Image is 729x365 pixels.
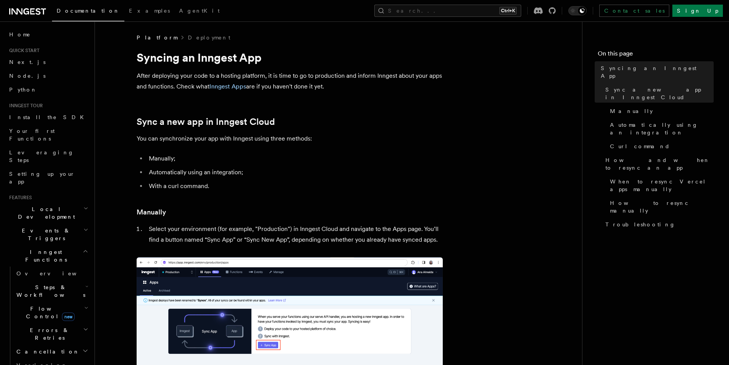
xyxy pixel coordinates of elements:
span: Events & Triggers [6,227,83,242]
p: You can synchronize your app with Inngest using three methods: [137,133,443,144]
a: Inngest Apps [209,83,246,90]
a: Sync a new app in Inngest Cloud [602,83,714,104]
span: Automatically using an integration [610,121,714,136]
a: Syncing an Inngest App [598,61,714,83]
a: How and when to resync an app [602,153,714,175]
a: Sync a new app in Inngest Cloud [137,116,275,127]
span: Cancellation [13,348,80,355]
a: Troubleshooting [602,218,714,231]
span: Python [9,87,37,93]
a: Curl command [607,139,714,153]
p: After deploying your code to a hosting platform, it is time to go to production and inform Innges... [137,70,443,92]
h1: Syncing an Inngest App [137,51,443,64]
span: Home [9,31,31,38]
a: Automatically using an integration [607,118,714,139]
span: Next.js [9,59,46,65]
span: Flow Control [13,305,84,320]
a: How to resync manually [607,196,714,218]
span: When to resync Vercel apps manually [610,178,714,193]
span: Inngest tour [6,103,43,109]
button: Steps & Workflows [13,280,90,302]
button: Toggle dark mode [568,6,587,15]
span: Quick start [6,47,39,54]
button: Inngest Functions [6,245,90,267]
span: How and when to resync an app [605,156,714,172]
a: Deployment [188,34,230,41]
button: Search...Ctrl+K [374,5,521,17]
a: Documentation [52,2,124,21]
span: Install the SDK [9,114,88,120]
a: Examples [124,2,175,21]
a: Overview [13,267,90,280]
button: Local Development [6,202,90,224]
span: AgentKit [179,8,220,14]
a: Install the SDK [6,110,90,124]
li: Select your environment (for example, "Production") in Inngest Cloud and navigate to the Apps pag... [147,224,443,245]
button: Cancellation [13,345,90,358]
span: Documentation [57,8,120,14]
a: Home [6,28,90,41]
span: Syncing an Inngest App [601,64,714,80]
span: How to resync manually [610,199,714,214]
a: Your first Functions [6,124,90,146]
span: Features [6,195,32,201]
a: Manually [607,104,714,118]
a: When to resync Vercel apps manually [607,175,714,196]
span: Curl command [610,142,670,150]
kbd: Ctrl+K [499,7,517,15]
a: Setting up your app [6,167,90,188]
span: Errors & Retries [13,326,83,342]
a: AgentKit [175,2,224,21]
li: Automatically using an integration; [147,167,443,178]
span: Your first Functions [9,128,55,142]
button: Events & Triggers [6,224,90,245]
span: Local Development [6,205,83,221]
a: Manually [137,207,166,218]
a: Sign Up [672,5,723,17]
a: Leveraging Steps [6,146,90,167]
span: Node.js [9,73,46,79]
span: Overview [16,270,95,277]
span: new [62,313,75,321]
li: With a curl command. [147,181,443,192]
span: Setting up your app [9,171,75,185]
span: Sync a new app in Inngest Cloud [605,86,714,101]
span: Leveraging Steps [9,149,74,163]
a: Next.js [6,55,90,69]
span: Examples [129,8,170,14]
a: Python [6,83,90,97]
span: Manually [610,107,653,115]
span: Platform [137,34,177,41]
li: Manually; [147,153,443,164]
h4: On this page [598,49,714,61]
span: Steps & Workflows [13,283,85,299]
a: Node.js [6,69,90,83]
a: Contact sales [599,5,669,17]
span: Troubleshooting [605,221,675,228]
span: Inngest Functions [6,248,83,264]
button: Flow Controlnew [13,302,90,323]
button: Errors & Retries [13,323,90,345]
